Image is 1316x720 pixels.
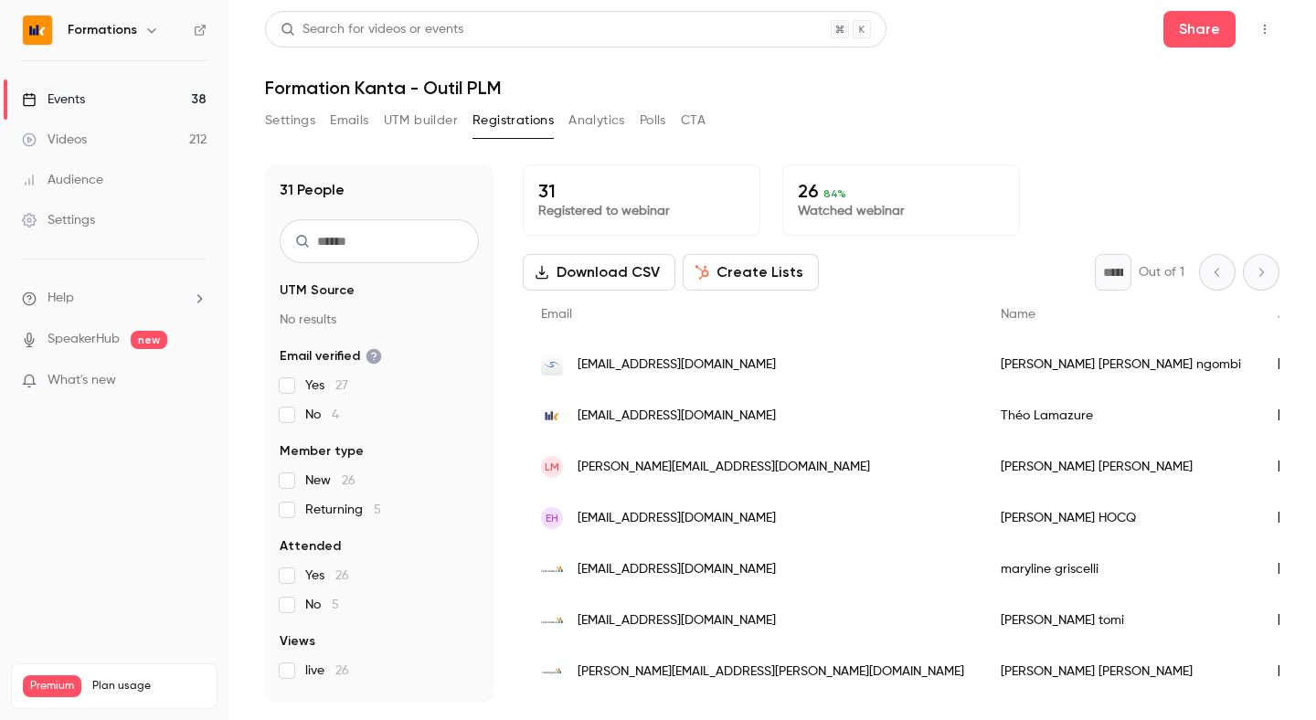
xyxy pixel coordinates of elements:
span: Returning [305,501,381,519]
span: [EMAIL_ADDRESS][DOMAIN_NAME] [578,509,776,528]
button: Analytics [568,106,625,135]
button: Download CSV [523,254,675,291]
span: LM [545,459,559,475]
img: kanta.fr [541,405,563,427]
img: 2b.cerfrance.fr [541,566,563,572]
span: 84 % [823,187,846,200]
span: Email [541,308,572,321]
span: Member type [280,442,364,461]
span: Premium [23,675,81,697]
h1: 31 People [280,179,345,201]
div: Videos [22,131,87,149]
span: 26 [335,569,349,582]
div: [PERSON_NAME] tomi [982,595,1259,646]
img: cercorse.com [541,661,563,683]
span: What's new [48,371,116,390]
span: [EMAIL_ADDRESS][DOMAIN_NAME] [578,560,776,579]
button: CTA [681,106,706,135]
div: Events [22,90,85,109]
div: [PERSON_NAME] HOCQ [982,492,1259,544]
button: Share [1163,11,1236,48]
span: Help [48,289,74,308]
span: 4 [332,408,339,421]
p: Registered to webinar [538,202,745,220]
span: No [305,406,339,424]
p: Out of 1 [1139,263,1184,281]
img: Formations [23,16,52,45]
span: Views [280,632,315,651]
span: 5 [374,503,381,516]
button: Settings [265,106,315,135]
span: Yes [305,376,348,395]
p: No results [280,311,479,329]
div: Théo Lamazure [982,390,1259,441]
button: Emails [330,106,368,135]
span: 5 [332,598,339,611]
span: No [305,596,339,614]
p: 26 [798,180,1004,202]
span: Plan usage [92,679,206,694]
span: UTM Source [280,281,355,300]
p: Watched webinar [798,202,1004,220]
span: live [305,662,349,680]
div: [PERSON_NAME] [PERSON_NAME] [982,441,1259,492]
span: [PERSON_NAME][EMAIL_ADDRESS][DOMAIN_NAME] [578,458,870,477]
iframe: Noticeable Trigger [185,373,207,389]
span: EH [546,510,558,526]
button: Create Lists [683,254,819,291]
span: Yes [305,566,349,585]
li: help-dropdown-opener [22,289,207,308]
a: SpeakerHub [48,330,120,349]
span: New [305,471,356,490]
span: [EMAIL_ADDRESS][DOMAIN_NAME] [578,355,776,375]
div: Audience [22,171,103,189]
span: 27 [335,379,348,392]
span: new [131,331,167,349]
div: Search for videos or events [281,20,463,39]
div: Settings [22,211,95,229]
span: 26 [335,664,349,677]
span: Email verified [280,347,382,365]
span: [EMAIL_ADDRESS][DOMAIN_NAME] [578,407,776,426]
button: Polls [640,106,666,135]
h6: Formations [68,21,137,39]
div: [PERSON_NAME] [PERSON_NAME] [982,646,1259,697]
h1: Formation Kanta - Outil PLM [265,77,1279,99]
div: maryline griscelli [982,544,1259,595]
span: [PERSON_NAME][EMAIL_ADDRESS][PERSON_NAME][DOMAIN_NAME] [578,662,964,682]
span: [EMAIL_ADDRESS][DOMAIN_NAME] [578,611,776,630]
span: Name [1001,308,1035,321]
span: 26 [342,474,356,487]
button: UTM builder [384,106,458,135]
span: Referrer [280,698,331,716]
img: 2b.cerfrance.fr [541,618,563,623]
p: 31 [538,180,745,202]
img: isacom-expertcomptable.fr [541,354,563,376]
span: Attended [280,537,341,556]
div: [PERSON_NAME] [PERSON_NAME] ngombi [982,339,1259,390]
button: Registrations [472,106,554,135]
